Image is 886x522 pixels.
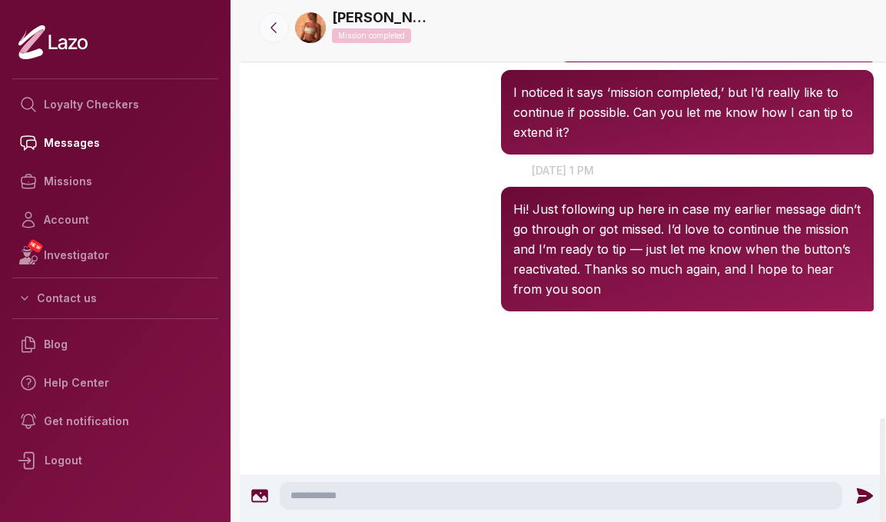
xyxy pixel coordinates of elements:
[12,124,218,162] a: Messages
[295,12,326,43] img: 5dd41377-3645-4864-a336-8eda7bc24f8f
[332,7,432,28] a: [PERSON_NAME]
[12,85,218,124] a: Loyalty Checkers
[12,402,218,441] a: Get notification
[12,284,218,312] button: Contact us
[513,82,861,142] p: I noticed it says ‘mission completed,’ but I’d really like to continue if possible. Can you let m...
[12,325,218,364] a: Blog
[513,199,861,299] p: Hi! Just following up here in case my earlier message didn’t go through or got missed. I’d love t...
[240,162,886,178] p: [DATE] 1 pm
[12,201,218,239] a: Account
[332,28,411,43] p: Mission completed
[12,162,218,201] a: Missions
[27,238,44,254] span: NEW
[12,441,218,480] div: Logout
[12,239,218,271] a: NEWInvestigator
[12,364,218,402] a: Help Center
